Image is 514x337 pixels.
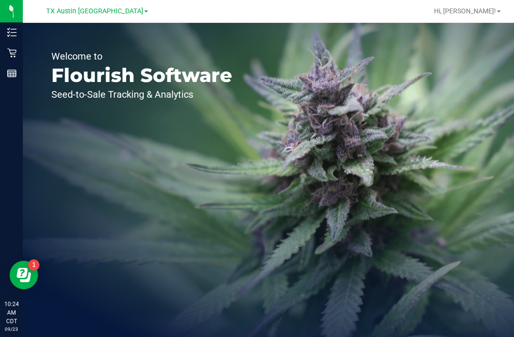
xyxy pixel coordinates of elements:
p: 10:24 AM CDT [4,300,19,326]
inline-svg: Inventory [7,28,17,37]
p: Welcome to [51,51,232,61]
inline-svg: Retail [7,48,17,58]
p: Flourish Software [51,66,232,85]
iframe: Resource center [10,261,38,289]
p: 09/23 [4,326,19,333]
span: TX Austin [GEOGRAPHIC_DATA] [46,7,143,15]
inline-svg: Reports [7,69,17,78]
iframe: Resource center unread badge [28,259,40,271]
span: Hi, [PERSON_NAME]! [434,7,496,15]
p: Seed-to-Sale Tracking & Analytics [51,90,232,99]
